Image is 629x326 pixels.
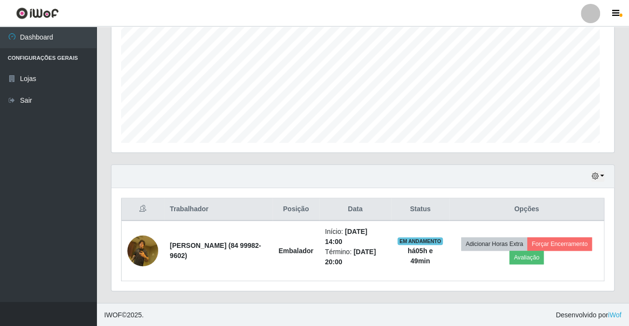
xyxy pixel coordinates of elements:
strong: há 05 h e 49 min [408,247,433,265]
button: Adicionar Horas Extra [461,237,527,251]
button: Forçar Encerramento [527,237,592,251]
img: CoreUI Logo [16,7,59,19]
strong: [PERSON_NAME] (84 99982-9602) [170,242,261,259]
a: iWof [608,311,621,319]
th: Opções [449,198,604,221]
span: EM ANDAMENTO [397,237,443,245]
strong: Embalador [278,247,313,255]
th: Posição [273,198,319,221]
img: 1754156218289.jpeg [127,230,158,271]
span: IWOF [104,311,122,319]
li: Início: [325,227,385,247]
th: Status [391,198,449,221]
time: [DATE] 14:00 [325,228,368,245]
span: © 2025 . [104,310,144,320]
th: Trabalhador [164,198,273,221]
span: Desenvolvido por [556,310,621,320]
li: Término: [325,247,385,267]
th: Data [319,198,391,221]
button: Avaliação [509,251,544,264]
